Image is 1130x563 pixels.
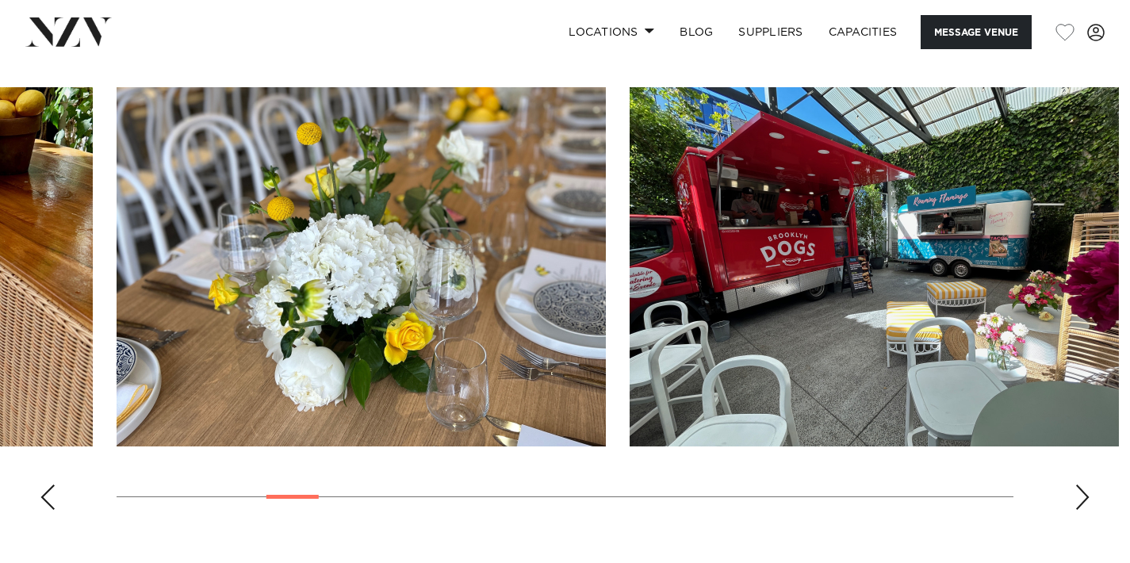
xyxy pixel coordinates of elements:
[630,87,1119,446] swiper-slide: 7 / 30
[726,15,815,49] a: SUPPLIERS
[25,17,112,46] img: nzv-logo.png
[556,15,667,49] a: Locations
[667,15,726,49] a: BLOG
[816,15,910,49] a: Capacities
[117,87,606,446] swiper-slide: 6 / 30
[921,15,1032,49] button: Message Venue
